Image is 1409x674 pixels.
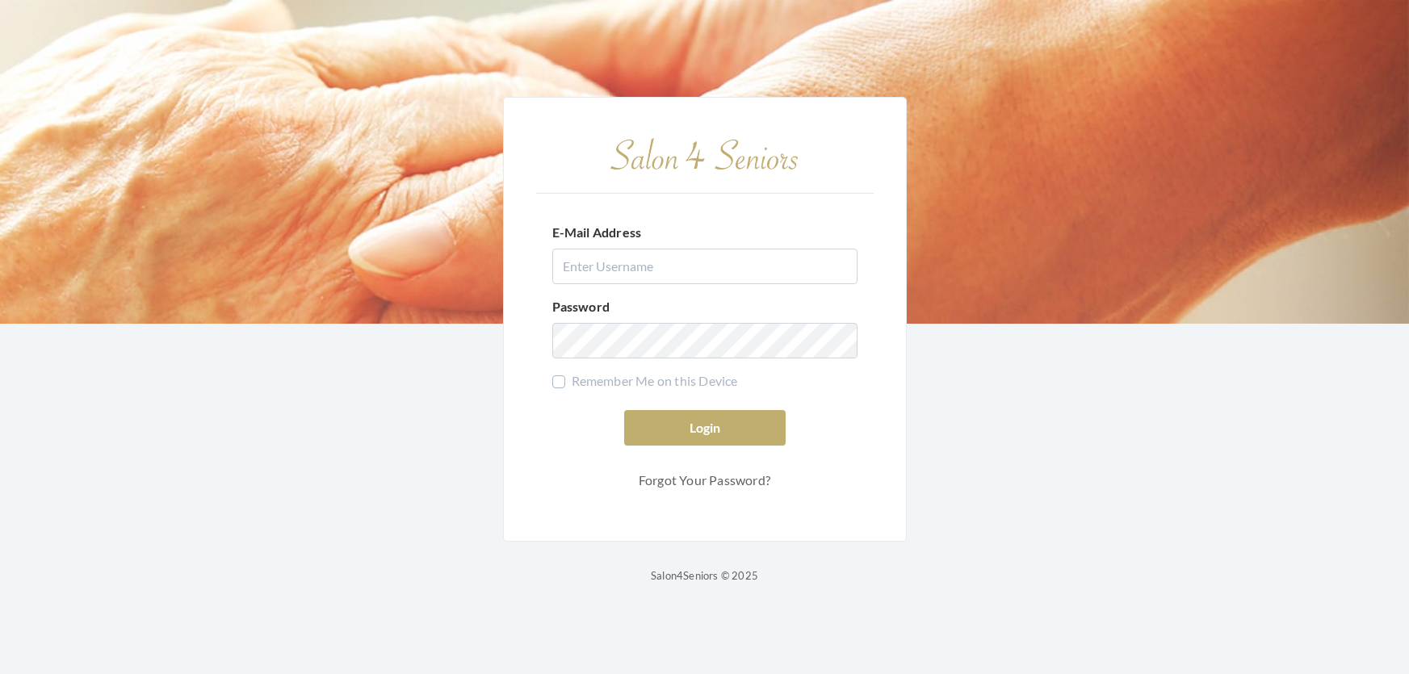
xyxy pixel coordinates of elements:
[624,465,786,496] a: Forgot Your Password?
[552,223,642,242] label: E-Mail Address
[552,297,610,316] label: Password
[552,249,858,284] input: Enter Username
[624,410,786,446] button: Login
[552,371,738,391] label: Remember Me on this Device
[651,566,758,585] p: Salon4Seniors © 2025
[600,130,810,179] img: Salon 4 Seniors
